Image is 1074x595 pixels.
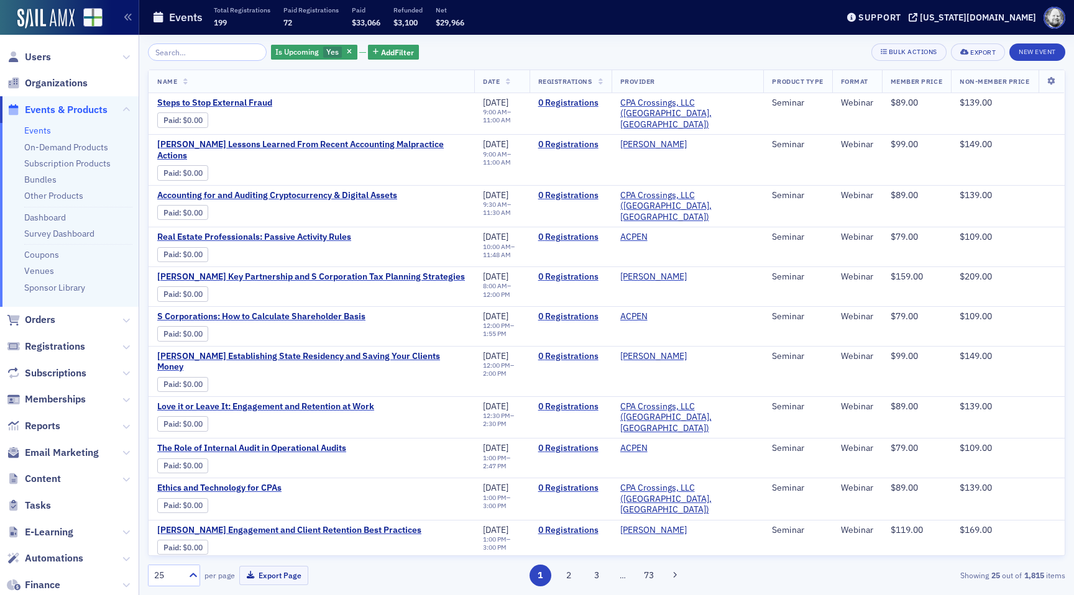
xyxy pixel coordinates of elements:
a: SailAMX [17,9,75,29]
div: Export [970,49,996,56]
span: $89.00 [891,189,918,201]
time: 2:47 PM [483,461,507,470]
span: Steps to Stop External Fraud [157,98,366,109]
span: ACPEN [620,443,699,454]
div: Paid: 0 - $0 [157,377,208,392]
span: Finance [25,578,60,592]
span: Name [157,77,177,86]
span: $149.00 [960,139,992,150]
span: Content [25,472,61,486]
div: Showing out of items [768,570,1065,581]
p: Paid Registrations [283,6,339,14]
a: Events [24,125,51,136]
div: Webinar [841,351,873,362]
a: Orders [7,313,55,327]
span: Surgent's Lessons Learned From Recent Accounting Malpractice Actions [157,139,466,161]
a: Love it or Leave It: Engagement and Retention at Work [157,401,374,412]
div: Paid: 0 - $0 [157,205,208,220]
div: Paid: 0 - $0 [157,540,208,555]
div: Seminar [772,525,823,536]
span: : [163,208,183,217]
strong: 1,815 [1022,570,1046,581]
a: Memberships [7,393,86,406]
div: Seminar [772,232,823,243]
span: ACPEN [620,232,699,243]
span: Real Estate Professionals: Passive Activity Rules [157,232,366,243]
span: $29,966 [436,17,464,27]
a: [PERSON_NAME] Key Partnership and S Corporation Tax Planning Strategies [157,271,465,283]
span: Tasks [25,499,51,512]
span: SURGENT [620,525,699,536]
span: $0.00 [183,289,203,299]
span: Email Marketing [25,446,99,460]
div: Webinar [841,271,873,283]
div: Paid: 0 - $0 [157,247,208,262]
span: : [163,289,183,299]
div: Support [858,12,901,23]
div: Seminar [772,271,823,283]
a: [PERSON_NAME] Engagement and Client Retention Best Practices [157,525,421,536]
button: 73 [638,565,660,586]
a: 0 Registrations [538,525,603,536]
a: 0 Registrations [538,98,603,109]
a: [PERSON_NAME] [620,351,687,362]
span: $99.00 [891,139,918,150]
div: – [483,322,520,338]
span: Non-Member Price [960,77,1029,86]
time: 2:00 PM [483,369,507,378]
span: Users [25,50,51,64]
div: Seminar [772,139,823,150]
span: $3,100 [393,17,418,27]
span: [DATE] [483,442,508,453]
div: Webinar [841,139,873,150]
div: Webinar [841,401,873,412]
span: [DATE] [483,482,508,493]
span: $139.00 [960,189,992,201]
span: $0.00 [183,461,203,470]
time: 12:30 PM [483,411,510,420]
button: 2 [558,565,579,586]
span: … [614,570,631,581]
div: – [483,108,520,124]
a: [PERSON_NAME] [620,271,687,283]
a: 0 Registrations [538,139,603,150]
time: 1:00 PM [483,535,507,543]
p: Paid [352,6,380,14]
span: : [163,168,183,178]
a: Organizations [7,76,88,90]
span: SURGENT [620,351,699,362]
a: [PERSON_NAME] Lessons Learned From Recent Accounting Malpractice Actions [157,139,466,161]
div: – [483,412,520,428]
span: : [163,116,183,125]
span: Format [841,77,868,86]
a: Finance [7,578,60,592]
button: Bulk Actions [871,43,947,61]
a: Survey Dashboard [24,228,94,239]
span: E-Learning [25,525,73,539]
span: $79.00 [891,231,918,242]
a: ACPEN [620,443,648,454]
a: 0 Registrations [538,311,603,322]
time: 3:00 PM [483,543,507,552]
div: Paid: 0 - $0 [157,458,208,473]
span: $89.00 [891,482,918,493]
a: Other Products [24,190,83,201]
a: Paid [163,329,179,338]
a: CPA Crossings, LLC ([GEOGRAPHIC_DATA], [GEOGRAPHIC_DATA]) [620,401,755,434]
span: $139.00 [960,482,992,493]
div: Seminar [772,98,823,109]
a: Ethics and Technology for CPAs [157,483,366,494]
time: 3:00 PM [483,501,507,510]
time: 2:30 PM [483,419,507,428]
span: $119.00 [891,524,923,535]
a: Bundles [24,174,57,185]
span: $99.00 [891,350,918,361]
time: 8:00 AM [483,281,507,290]
a: S Corporations: How to Calculate Shareholder Basis [157,311,366,322]
span: : [163,250,183,259]
a: 0 Registrations [538,483,603,494]
span: [DATE] [483,139,508,150]
span: $33,066 [352,17,380,27]
span: Surgent's Establishing State Residency and Saving Your Clients Money [157,351,466,373]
